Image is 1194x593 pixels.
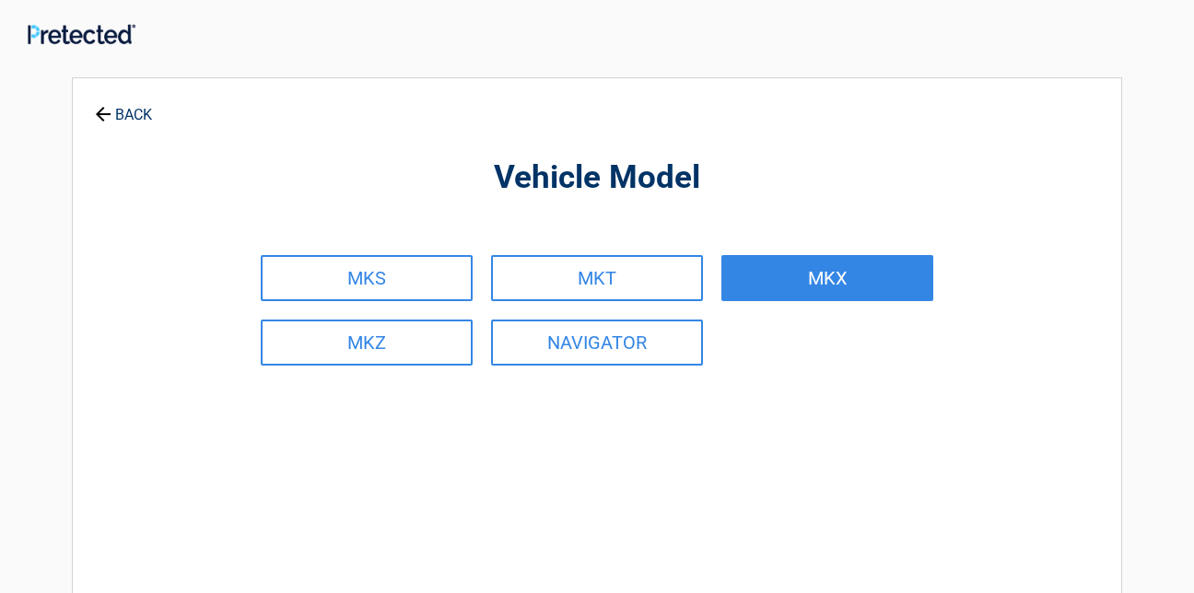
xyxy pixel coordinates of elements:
a: MKZ [261,320,473,366]
a: MKT [491,255,703,301]
a: MKX [721,255,933,301]
img: Main Logo [28,24,135,43]
a: BACK [91,90,156,122]
h2: Vehicle Model [174,157,1020,200]
a: MKS [261,255,473,301]
a: NAVIGATOR [491,320,703,366]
